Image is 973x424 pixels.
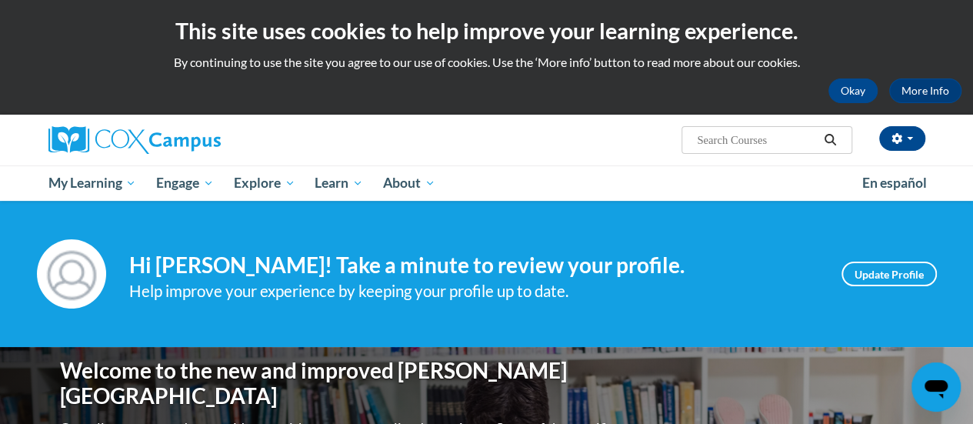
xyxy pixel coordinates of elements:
span: Learn [315,174,363,192]
h4: Hi [PERSON_NAME]! Take a minute to review your profile. [129,252,818,279]
a: Learn [305,165,373,201]
div: Main menu [37,165,937,201]
button: Okay [828,78,878,103]
input: Search Courses [695,131,818,149]
p: By continuing to use the site you agree to our use of cookies. Use the ‘More info’ button to read... [12,54,961,71]
a: More Info [889,78,961,103]
span: Engage [156,174,214,192]
h2: This site uses cookies to help improve your learning experience. [12,15,961,46]
h1: Welcome to the new and improved [PERSON_NAME][GEOGRAPHIC_DATA] [60,358,618,409]
span: About [383,174,435,192]
button: Account Settings [879,126,925,151]
a: Explore [224,165,305,201]
a: En español [852,167,937,199]
a: Update Profile [841,262,937,286]
img: Cox Campus [48,126,221,154]
a: About [373,165,445,201]
iframe: Button to launch messaging window [911,362,961,412]
button: Search [818,131,841,149]
img: Profile Image [37,239,106,309]
span: Explore [234,174,295,192]
span: En español [862,175,927,191]
a: Cox Campus [48,126,325,154]
a: My Learning [38,165,147,201]
div: Help improve your experience by keeping your profile up to date. [129,279,818,304]
a: Engage [146,165,224,201]
span: My Learning [48,174,136,192]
